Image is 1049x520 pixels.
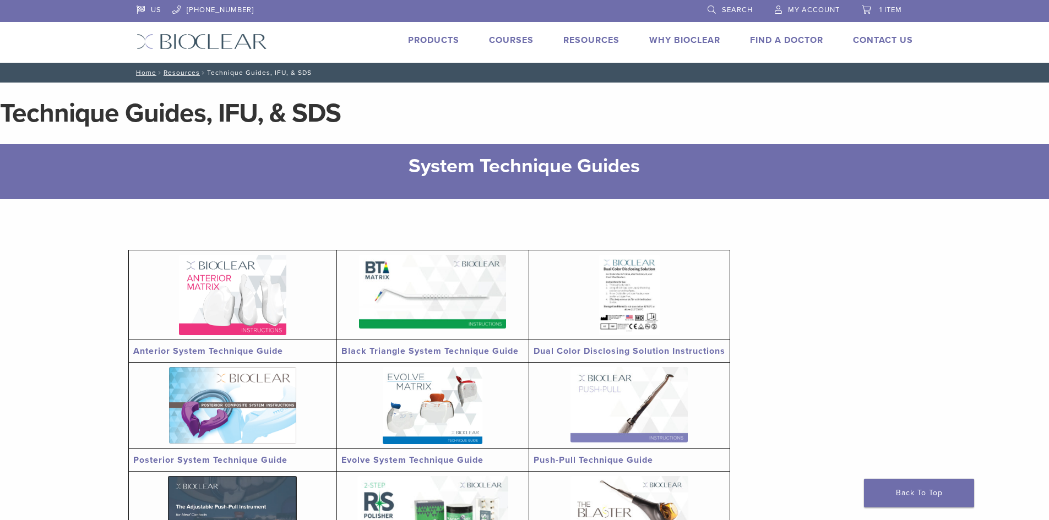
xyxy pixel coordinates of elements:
a: Find A Doctor [750,35,823,46]
a: Posterior System Technique Guide [133,455,287,466]
a: Home [133,69,156,76]
span: Search [722,6,753,14]
a: Dual Color Disclosing Solution Instructions [534,346,725,357]
span: / [156,70,164,75]
a: Why Bioclear [649,35,720,46]
a: Courses [489,35,534,46]
h2: System Technique Guides [183,153,866,179]
span: 1 item [879,6,902,14]
a: Resources [164,69,200,76]
img: Bioclear [137,34,267,50]
a: Back To Top [864,479,974,507]
span: / [200,70,207,75]
a: Products [408,35,459,46]
a: Black Triangle System Technique Guide [341,346,519,357]
a: Anterior System Technique Guide [133,346,283,357]
nav: Technique Guides, IFU, & SDS [128,63,921,83]
a: Resources [563,35,619,46]
a: Push-Pull Technique Guide [534,455,653,466]
a: Evolve System Technique Guide [341,455,483,466]
a: Contact Us [853,35,913,46]
span: My Account [788,6,840,14]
